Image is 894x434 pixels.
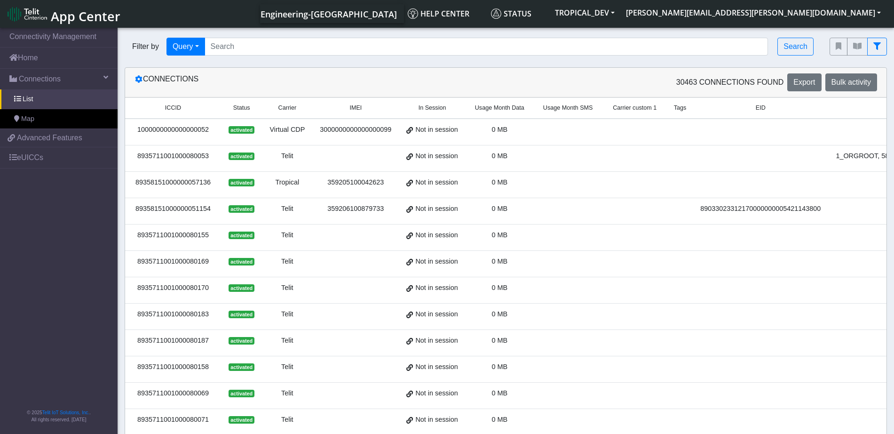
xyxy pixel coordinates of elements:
button: Query [166,38,205,56]
span: 0 MB [491,310,507,318]
span: activated [229,258,254,265]
span: Advanced Features [17,132,82,144]
div: Tropical [268,177,307,188]
span: activated [229,205,254,213]
span: 0 MB [491,205,507,212]
span: Carrier custom 1 [613,104,657,113]
div: Connections [127,73,506,91]
span: Carrier [278,104,296,113]
div: Telit [268,230,307,241]
div: 8935711001000080053 [131,151,215,161]
span: activated [229,390,254,397]
span: activated [229,416,254,424]
span: Status [491,8,531,19]
span: 0 MB [491,389,507,397]
div: 8935711001000080183 [131,309,215,320]
div: 8935711001000080170 [131,283,215,293]
div: 89358151000000051154 [131,204,215,214]
span: Engineering-[GEOGRAPHIC_DATA] [261,8,397,20]
div: fitlers menu [830,38,887,56]
div: 8935711001000080155 [131,230,215,241]
img: knowledge.svg [408,8,418,19]
span: activated [229,311,254,318]
div: 359206100879733 [318,204,393,214]
span: 0 MB [491,126,507,133]
div: 8935711001000080169 [131,257,215,267]
button: TROPICAL_DEV [549,4,620,21]
div: Telit [268,336,307,346]
a: Your current platform instance [260,4,396,23]
span: List [23,94,33,104]
div: Telit [268,415,307,425]
span: activated [229,337,254,345]
span: Not in session [415,309,458,320]
span: Not in session [415,362,458,372]
a: Status [487,4,549,23]
span: In Session [419,104,446,113]
span: Status [233,104,250,113]
span: Tags [674,104,687,113]
span: activated [229,153,254,160]
span: Not in session [415,283,458,293]
span: 0 MB [491,337,507,344]
span: 30463 Connections found [676,77,784,88]
div: Telit [268,204,307,214]
span: Not in session [415,151,458,161]
span: 0 MB [491,416,507,423]
div: 89358151000000057136 [131,177,215,188]
span: 0 MB [491,257,507,265]
span: activated [229,126,254,134]
span: Export [793,78,815,86]
div: 359205100042623 [318,177,393,188]
span: Not in session [415,415,458,425]
span: Filter by [125,41,166,52]
div: Telit [268,283,307,293]
span: Connections [19,73,61,85]
input: Search... [205,38,768,56]
div: 1000000000000000052 [131,125,215,135]
span: activated [229,232,254,239]
img: logo-telit-cinterion-gw-new.png [8,7,47,22]
div: Virtual CDP [268,125,307,135]
span: Usage Month SMS [543,104,593,113]
span: Bulk activity [831,78,871,86]
span: EID [756,104,766,113]
span: Not in session [415,177,458,188]
button: Export [787,73,821,91]
div: Telit [268,257,307,267]
span: 0 MB [491,152,507,160]
div: 8935711001000080069 [131,388,215,399]
a: Telit IoT Solutions, Inc. [42,410,89,415]
button: Bulk activity [825,73,877,91]
div: Telit [268,151,307,161]
div: 8935711001000080158 [131,362,215,372]
span: Not in session [415,388,458,399]
span: Not in session [415,125,458,135]
span: ICCID [165,104,181,113]
span: Not in session [415,204,458,214]
div: 3000000000000000099 [318,125,393,135]
span: 0 MB [491,284,507,291]
span: activated [229,179,254,186]
span: 0 MB [491,231,507,239]
span: App Center [51,8,120,25]
span: 0 MB [491,363,507,370]
div: 89033023312170000000005421143800 [698,204,823,214]
span: Not in session [415,257,458,267]
a: Help center [404,4,487,23]
button: [PERSON_NAME][EMAIL_ADDRESS][PERSON_NAME][DOMAIN_NAME] [620,4,886,21]
span: Usage Month Data [475,104,524,113]
div: Telit [268,362,307,372]
button: Search [777,38,814,56]
div: 8935711001000080071 [131,415,215,425]
img: status.svg [491,8,501,19]
span: Map [21,114,34,124]
span: 0 MB [491,178,507,186]
div: Telit [268,309,307,320]
a: App Center [8,4,119,24]
span: Not in session [415,336,458,346]
span: Not in session [415,230,458,241]
span: activated [229,363,254,371]
span: IMEI [349,104,362,113]
div: 8935711001000080187 [131,336,215,346]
